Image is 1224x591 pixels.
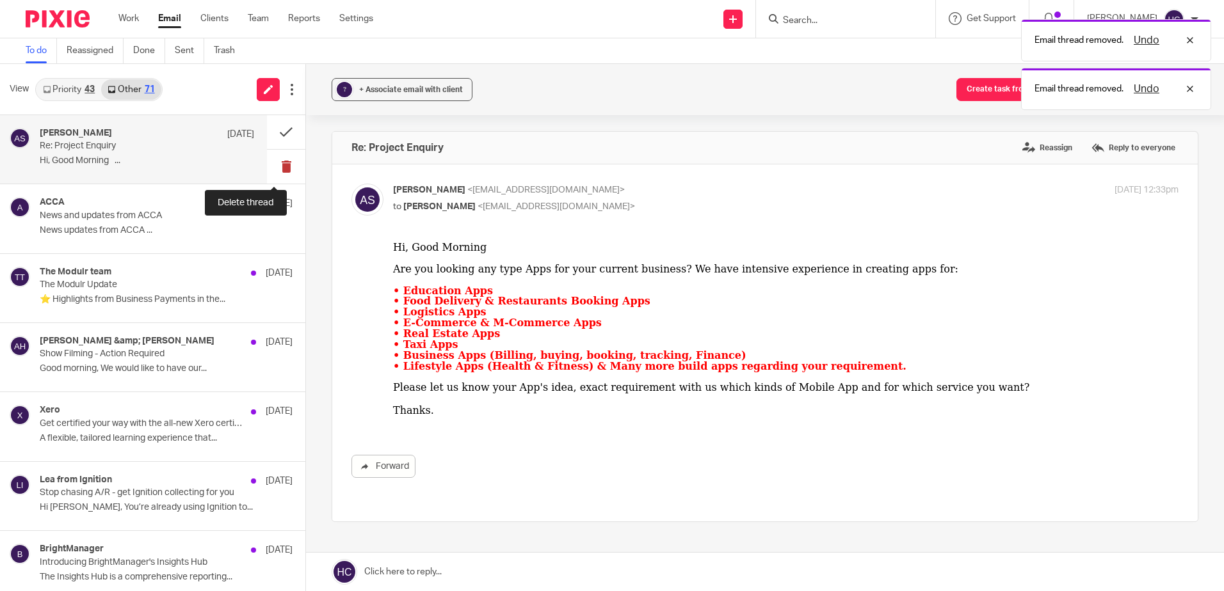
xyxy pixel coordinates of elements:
button: Undo [1130,81,1163,97]
a: Sent [175,38,204,63]
p: Re: Project Enquiry [40,141,211,152]
img: svg%3E [351,184,383,216]
p: Introducing BrightManager's Insights Hub [40,557,242,568]
p: The Modulr Update [40,280,242,290]
label: Reassign [1019,138,1075,157]
img: Pixie [26,10,90,28]
img: svg%3E [10,197,30,217]
span: <[EMAIL_ADDRESS][DOMAIN_NAME]> [478,202,635,211]
p: [DATE] [266,197,293,210]
h4: Re: Project Enquiry [351,141,444,154]
div: ? [337,82,352,97]
a: Email [158,12,181,25]
p: Email thread removed. [1035,34,1123,47]
a: Reports [288,12,320,25]
h4: The Modulr team [40,267,111,278]
p: [DATE] [266,336,293,349]
p: Stop chasing A/R - get Ignition collecting for you [40,487,242,498]
p: [DATE] [227,128,254,141]
h4: BrightManager [40,544,104,555]
label: Reply to everyone [1088,138,1179,157]
p: Get certified your way with the all-new Xero certification [40,418,242,429]
p: News and updates from ACCA [40,210,242,221]
img: svg%3E [10,336,30,356]
div: 71 [145,85,155,94]
h4: [PERSON_NAME] &amp; [PERSON_NAME] [40,336,214,347]
p: [DATE] [266,544,293,556]
h4: [PERSON_NAME] [40,128,112,139]
a: Trash [214,38,245,63]
span: [PERSON_NAME] [403,202,476,211]
p: [DATE] 12:33pm [1115,184,1179,197]
p: [DATE] [266,475,293,487]
p: Hi, Good Morning ... [40,155,254,166]
h4: ACCA [40,197,65,208]
p: [DATE] [266,267,293,280]
img: svg%3E [10,128,30,148]
p: The Insights Hub is a comprehensive reporting... [40,572,293,583]
p: News updates from ACCA ... [40,225,293,236]
span: to [393,202,401,211]
img: svg%3E [1164,9,1184,29]
a: To do [26,38,57,63]
img: svg%3E [10,405,30,425]
span: View [10,83,29,96]
p: Hi [PERSON_NAME], You’re already using Ignition to... [40,502,293,513]
p: A flexible, tailored learning experience that... [40,433,293,444]
a: Other71 [101,79,161,100]
img: svg%3E [10,267,30,287]
a: Clients [200,12,229,25]
a: Priority43 [36,79,101,100]
p: ⭐ Highlights from Business Payments in the... [40,294,293,305]
div: 43 [85,85,95,94]
a: Team [248,12,269,25]
a: Settings [339,12,373,25]
span: [PERSON_NAME] [393,185,465,194]
a: Work [118,12,139,25]
p: Email thread removed. [1035,83,1123,95]
p: Good morning, We would like to have our... [40,363,293,374]
p: Show Filming - Action Required [40,349,242,359]
img: svg%3E [10,475,30,495]
span: <[EMAIL_ADDRESS][DOMAIN_NAME]> [467,185,625,194]
h4: Lea from Ignition [40,475,112,485]
p: [DATE] [266,405,293,418]
span: + Associate email with client [359,86,463,93]
h4: Xero [40,405,60,416]
a: Forward [351,455,415,478]
a: Reassigned [67,38,124,63]
button: ? + Associate email with client [332,78,472,101]
button: Undo [1130,33,1163,48]
a: Done [133,38,165,63]
img: svg%3E [10,544,30,564]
